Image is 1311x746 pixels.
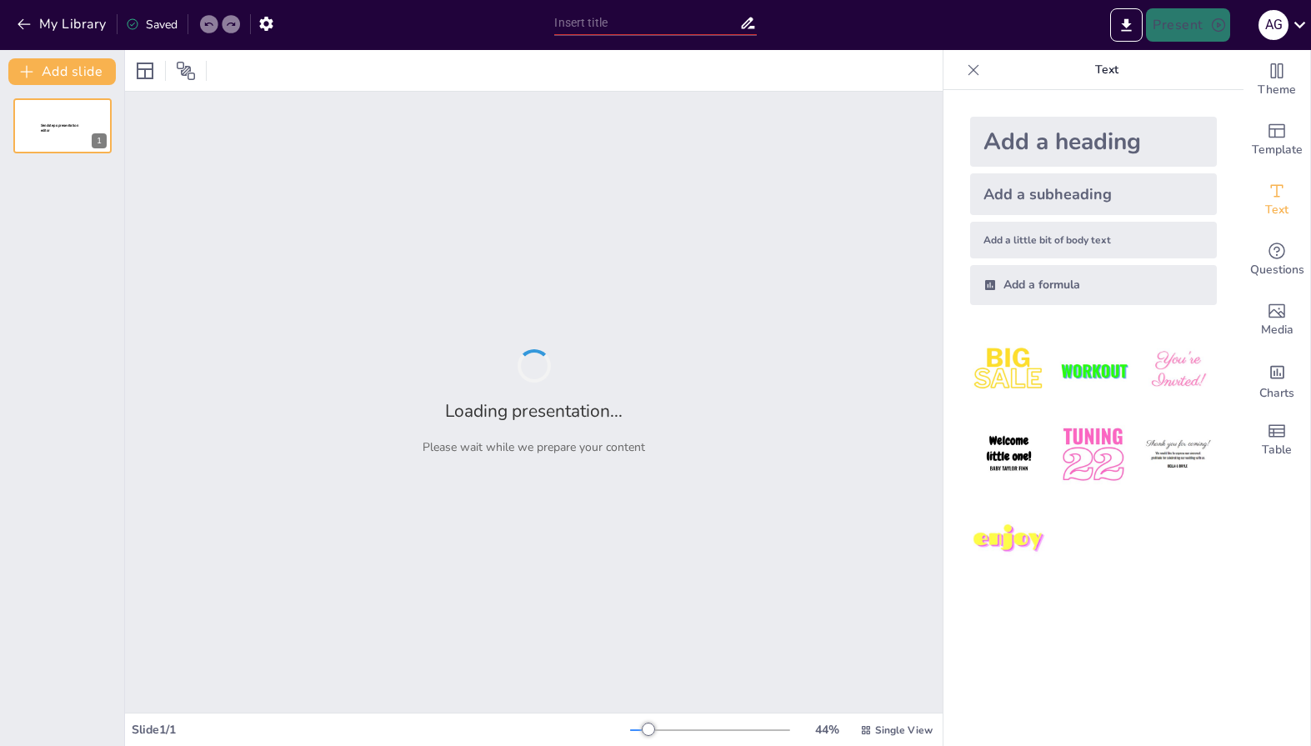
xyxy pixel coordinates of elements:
div: Add a table [1243,410,1310,470]
span: Template [1252,141,1303,159]
span: Table [1262,441,1292,459]
h2: Loading presentation... [445,399,623,423]
div: 44 % [807,722,847,738]
button: My Library [13,11,113,38]
div: Change the overall theme [1243,50,1310,110]
div: Add text boxes [1243,170,1310,230]
button: Export to PowerPoint [1110,8,1143,42]
div: 1 [92,133,107,148]
span: Charts [1259,384,1294,403]
input: Insert title [554,11,738,35]
div: Add a subheading [970,173,1217,215]
p: Text [987,50,1227,90]
span: Media [1261,321,1293,339]
div: Layout [132,58,158,84]
div: Slide 1 / 1 [132,722,630,738]
div: Add charts and graphs [1243,350,1310,410]
span: Text [1265,201,1288,219]
div: A G [1258,10,1288,40]
button: Present [1146,8,1229,42]
span: Questions [1250,261,1304,279]
img: 7.jpeg [970,501,1048,578]
div: Add ready made slides [1243,110,1310,170]
span: Theme [1258,81,1296,99]
img: 1.jpeg [970,332,1048,409]
div: Add a formula [970,265,1217,305]
div: Add a heading [970,117,1217,167]
div: Get real-time input from your audience [1243,230,1310,290]
div: Add a little bit of body text [970,222,1217,258]
img: 4.jpeg [970,416,1048,493]
p: Please wait while we prepare your content [423,439,645,455]
img: 3.jpeg [1139,332,1217,409]
div: 1 [13,98,112,153]
button: Add slide [8,58,116,85]
div: Saved [126,17,178,33]
img: 5.jpeg [1054,416,1132,493]
span: Single View [875,723,933,737]
span: Sendsteps presentation editor [41,123,78,133]
img: 2.jpeg [1054,332,1132,409]
img: 6.jpeg [1139,416,1217,493]
div: Add images, graphics, shapes or video [1243,290,1310,350]
button: A G [1258,8,1288,42]
span: Position [176,61,196,81]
